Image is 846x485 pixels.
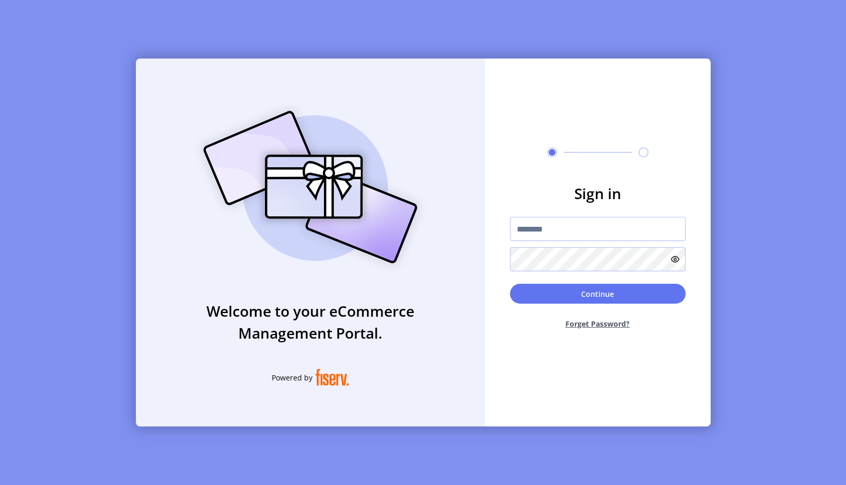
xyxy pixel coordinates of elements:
h3: Welcome to your eCommerce Management Portal. [136,300,485,344]
h3: Sign in [510,182,686,204]
button: Forget Password? [510,310,686,338]
button: Continue [510,284,686,304]
span: Powered by [272,372,312,383]
img: card_Illustration.svg [188,99,433,275]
